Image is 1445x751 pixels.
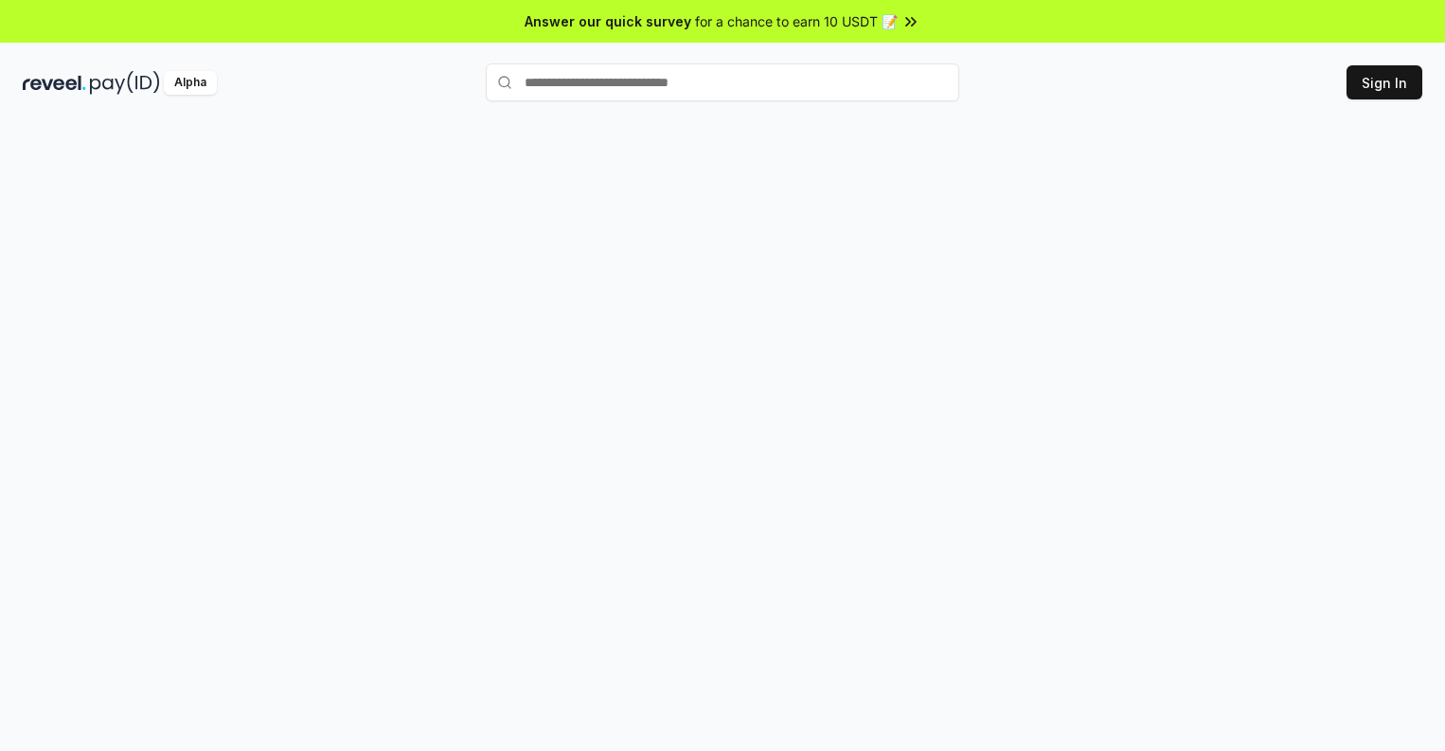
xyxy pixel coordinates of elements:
[90,71,160,95] img: pay_id
[525,11,691,31] span: Answer our quick survey
[23,71,86,95] img: reveel_dark
[164,71,217,95] div: Alpha
[1347,65,1422,99] button: Sign In
[695,11,898,31] span: for a chance to earn 10 USDT 📝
